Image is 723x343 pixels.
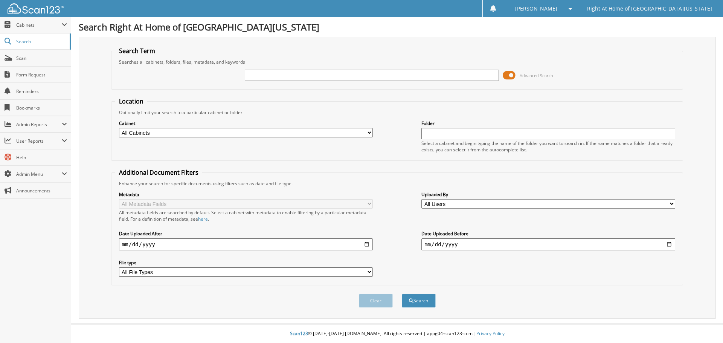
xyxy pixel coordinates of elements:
label: File type [119,259,373,266]
div: All metadata fields are searched by default. Select a cabinet with metadata to enable filtering b... [119,209,373,222]
span: Advanced Search [520,73,553,78]
legend: Search Term [115,47,159,55]
span: Admin Menu [16,171,62,177]
label: Date Uploaded After [119,230,373,237]
span: Reminders [16,88,67,95]
h1: Search Right At Home of [GEOGRAPHIC_DATA][US_STATE] [79,21,715,33]
div: Optionally limit your search to a particular cabinet or folder [115,109,679,116]
span: Help [16,154,67,161]
legend: Additional Document Filters [115,168,202,177]
span: User Reports [16,138,62,144]
button: Search [402,294,436,308]
span: Admin Reports [16,121,62,128]
span: Search [16,38,66,45]
span: Announcements [16,188,67,194]
div: © [DATE]-[DATE] [DOMAIN_NAME]. All rights reserved | appg04-scan123-com | [71,325,723,343]
legend: Location [115,97,147,105]
span: Scan [16,55,67,61]
span: Bookmarks [16,105,67,111]
a: Privacy Policy [476,330,505,337]
label: Uploaded By [421,191,675,198]
label: Cabinet [119,120,373,127]
span: Right At Home of [GEOGRAPHIC_DATA][US_STATE] [587,6,712,11]
span: [PERSON_NAME] [515,6,557,11]
img: scan123-logo-white.svg [8,3,64,14]
div: Searches all cabinets, folders, files, metadata, and keywords [115,59,679,65]
span: Cabinets [16,22,62,28]
div: Enhance your search for specific documents using filters such as date and file type. [115,180,679,187]
label: Date Uploaded Before [421,230,675,237]
span: Scan123 [290,330,308,337]
div: Select a cabinet and begin typing the name of the folder you want to search in. If the name match... [421,140,675,153]
input: start [119,238,373,250]
a: here [198,216,208,222]
button: Clear [359,294,393,308]
label: Folder [421,120,675,127]
label: Metadata [119,191,373,198]
input: end [421,238,675,250]
span: Form Request [16,72,67,78]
